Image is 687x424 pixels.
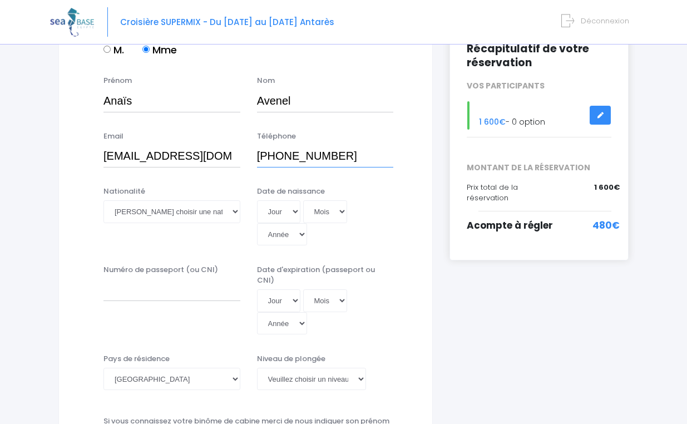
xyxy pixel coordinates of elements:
[103,186,145,197] label: Nationalité
[103,131,123,142] label: Email
[142,46,150,53] input: Mme
[103,264,218,275] label: Numéro de passeport (ou CNI)
[458,80,620,92] div: VOS PARTICIPANTS
[458,101,620,130] div: - 0 option
[467,42,611,70] h2: Récapitulatif de votre réservation
[257,131,296,142] label: Téléphone
[257,186,325,197] label: Date de naissance
[581,16,629,26] span: Déconnexion
[103,46,111,53] input: M.
[479,116,506,127] span: 1 600€
[467,182,518,204] span: Prix total de la réservation
[103,42,124,57] label: M.
[103,75,132,86] label: Prénom
[120,16,334,28] span: Croisière SUPERMIX - Du [DATE] au [DATE] Antarès
[142,42,177,57] label: Mme
[103,353,170,364] label: Pays de résidence
[458,162,620,174] span: MONTANT DE LA RÉSERVATION
[257,264,394,286] label: Date d'expiration (passeport ou CNI)
[257,75,275,86] label: Nom
[467,219,553,232] span: Acompte à régler
[592,219,620,233] span: 480€
[594,182,620,193] span: 1 600€
[257,353,325,364] label: Niveau de plongée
